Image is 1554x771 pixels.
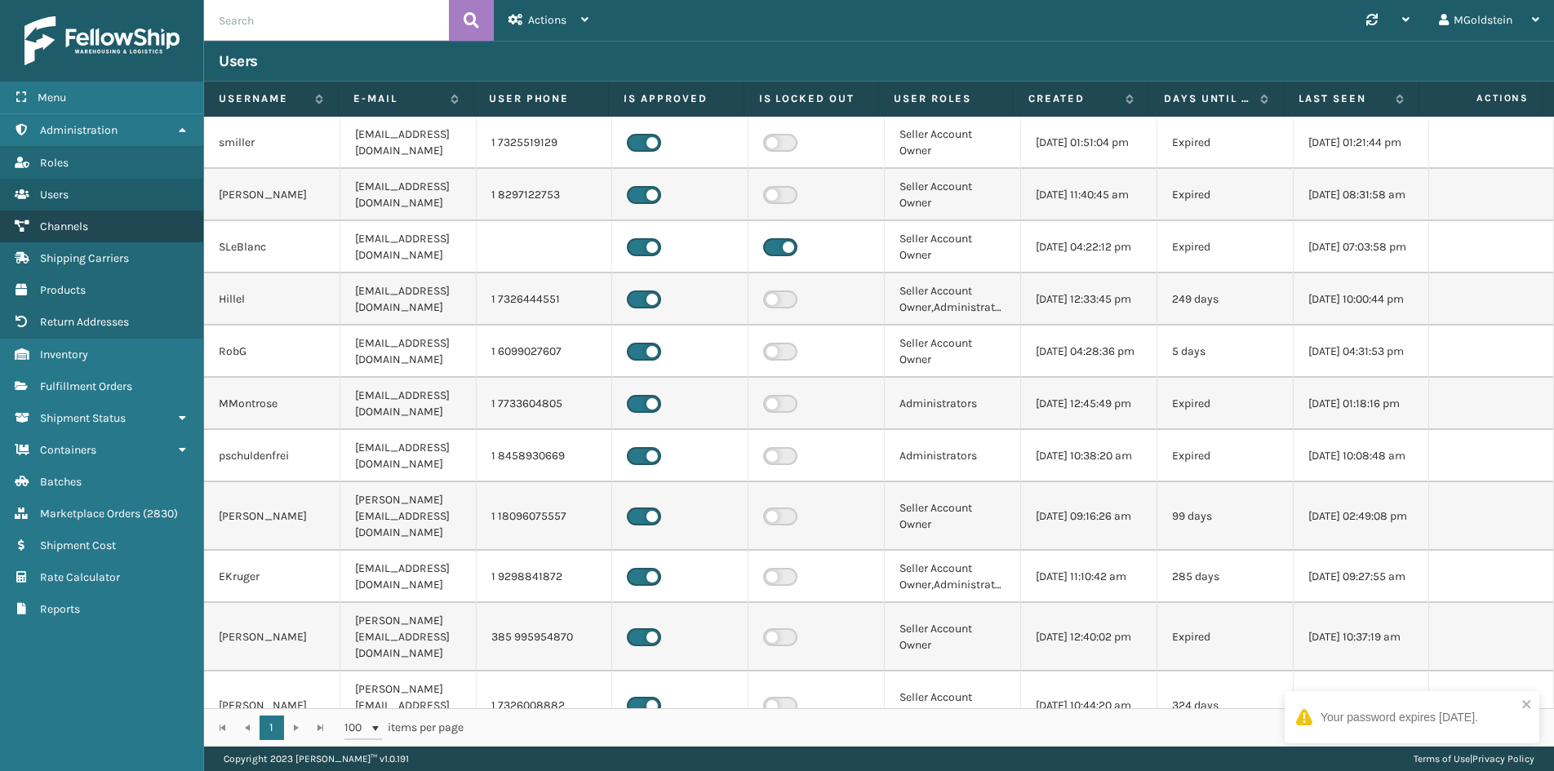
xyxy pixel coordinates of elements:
[340,221,477,273] td: [EMAIL_ADDRESS][DOMAIN_NAME]
[1021,430,1157,482] td: [DATE] 10:38:20 am
[340,603,477,671] td: [PERSON_NAME][EMAIL_ADDRESS][DOMAIN_NAME]
[477,273,613,326] td: 1 7326444551
[204,671,340,740] td: [PERSON_NAME]
[260,716,284,740] a: 1
[489,91,593,106] label: User phone
[1294,326,1430,378] td: [DATE] 04:31:53 pm
[204,430,340,482] td: pschuldenfrei
[1157,430,1294,482] td: Expired
[477,603,613,671] td: 385 995954870
[1021,551,1157,603] td: [DATE] 11:10:42 am
[344,720,369,736] span: 100
[40,283,86,297] span: Products
[528,13,566,27] span: Actions
[219,51,258,71] h3: Users
[1021,273,1157,326] td: [DATE] 12:33:45 pm
[477,378,613,430] td: 1 7733604805
[204,169,340,221] td: [PERSON_NAME]
[477,482,613,551] td: 1 18096075557
[1294,273,1430,326] td: [DATE] 10:00:44 pm
[40,538,116,552] span: Shipment Cost
[40,475,82,489] span: Batches
[40,379,132,393] span: Fulfillment Orders
[1157,273,1294,326] td: 249 days
[885,603,1021,671] td: Seller Account Owner
[340,551,477,603] td: [EMAIL_ADDRESS][DOMAIN_NAME]
[340,273,477,326] td: [EMAIL_ADDRESS][DOMAIN_NAME]
[759,91,864,106] label: Is Locked Out
[1021,482,1157,551] td: [DATE] 09:16:26 am
[885,482,1021,551] td: Seller Account Owner
[477,169,613,221] td: 1 8297122753
[40,188,69,202] span: Users
[40,156,69,170] span: Roles
[1021,378,1157,430] td: [DATE] 12:45:49 pm
[1321,709,1478,726] div: Your password expires [DATE].
[624,91,728,106] label: Is Approved
[40,219,88,233] span: Channels
[1294,430,1430,482] td: [DATE] 10:08:48 am
[24,16,180,65] img: logo
[885,378,1021,430] td: Administrators
[1521,698,1533,713] button: close
[1021,169,1157,221] td: [DATE] 11:40:45 am
[340,326,477,378] td: [EMAIL_ADDRESS][DOMAIN_NAME]
[224,747,409,771] p: Copyright 2023 [PERSON_NAME]™ v 1.0.191
[143,507,178,521] span: ( 2830 )
[477,430,613,482] td: 1 8458930669
[1021,326,1157,378] td: [DATE] 04:28:36 pm
[1157,326,1294,378] td: 5 days
[477,671,613,740] td: 1 7326008882
[38,91,66,104] span: Menu
[1164,91,1252,106] label: Days until password expires
[204,117,340,169] td: smiller
[40,411,126,425] span: Shipment Status
[1294,482,1430,551] td: [DATE] 02:49:08 pm
[40,602,80,616] span: Reports
[204,482,340,551] td: [PERSON_NAME]
[1294,169,1430,221] td: [DATE] 08:31:58 am
[1294,603,1430,671] td: [DATE] 10:37:19 am
[1157,671,1294,740] td: 324 days
[340,378,477,430] td: [EMAIL_ADDRESS][DOMAIN_NAME]
[894,91,998,106] label: User Roles
[1424,85,1538,112] span: Actions
[1157,482,1294,551] td: 99 days
[1299,91,1387,106] label: Last Seen
[477,326,613,378] td: 1 6099027607
[885,326,1021,378] td: Seller Account Owner
[1157,551,1294,603] td: 285 days
[40,251,129,265] span: Shipping Carriers
[477,117,613,169] td: 1 7325519129
[204,603,340,671] td: [PERSON_NAME]
[885,671,1021,740] td: Seller Account Owner,Administrators
[1294,378,1430,430] td: [DATE] 01:18:16 pm
[1157,378,1294,430] td: Expired
[1021,603,1157,671] td: [DATE] 12:40:02 pm
[1157,221,1294,273] td: Expired
[1157,117,1294,169] td: Expired
[885,273,1021,326] td: Seller Account Owner,Administrators
[1157,603,1294,671] td: Expired
[204,551,340,603] td: EKruger
[885,221,1021,273] td: Seller Account Owner
[340,671,477,740] td: [PERSON_NAME][EMAIL_ADDRESS][DOMAIN_NAME]
[40,507,140,521] span: Marketplace Orders
[1021,221,1157,273] td: [DATE] 04:22:12 pm
[885,551,1021,603] td: Seller Account Owner,Administrators
[340,117,477,169] td: [EMAIL_ADDRESS][DOMAIN_NAME]
[477,551,613,603] td: 1 9298841872
[204,273,340,326] td: Hillel
[40,570,120,584] span: Rate Calculator
[40,443,96,457] span: Containers
[40,315,129,329] span: Return Addresses
[219,91,307,106] label: Username
[1294,671,1430,740] td: [DATE] 09:49:00 am
[1294,551,1430,603] td: [DATE] 09:27:55 am
[1021,117,1157,169] td: [DATE] 01:51:04 pm
[340,482,477,551] td: [PERSON_NAME][EMAIL_ADDRESS][DOMAIN_NAME]
[204,221,340,273] td: SLeBlanc
[40,123,118,137] span: Administration
[1157,169,1294,221] td: Expired
[204,378,340,430] td: MMontrose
